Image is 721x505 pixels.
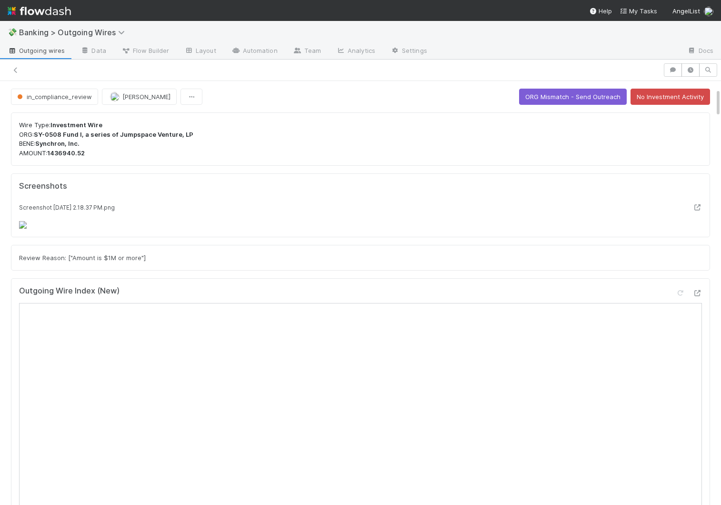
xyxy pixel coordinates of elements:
span: 💸 [8,28,17,36]
span: in_compliance_review [15,93,92,101]
button: ORG Mismatch - Send Outreach [519,89,627,105]
a: Flow Builder [114,44,177,59]
a: Team [285,44,329,59]
a: Docs [680,44,721,59]
img: avatar_5d1523cf-d377-42ee-9d1c-1d238f0f126b.png [110,92,120,101]
a: My Tasks [620,6,657,16]
span: Flow Builder [121,46,169,55]
small: Screenshot [DATE] 2.18.37 PM.png [19,204,115,211]
span: Banking > Outgoing Wires [19,28,130,37]
a: Layout [177,44,224,59]
img: avatar_5d1523cf-d377-42ee-9d1c-1d238f0f126b.png [704,7,713,16]
strong: 1436940.52 [47,149,85,157]
span: [PERSON_NAME] [122,93,170,101]
strong: Synchron, Inc. [35,140,80,147]
span: My Tasks [620,7,657,15]
a: Data [72,44,113,59]
span: Review Reason: ["Amount is $1M or more"] [19,254,146,262]
button: No Investment Activity [631,89,710,105]
h5: Outgoing Wire Index (New) [19,286,120,296]
a: Automation [224,44,285,59]
h5: Screenshots [19,182,67,191]
img: eyJfcmFpbHMiOnsibWVzc2FnZSI6IkJBaHBBeHUzR0E9PSIsImV4cCI6bnVsbCwicHVyIjoiYmxvYl9pZCJ9fQ==--5762742... [19,221,27,229]
strong: Investment Wire [50,121,102,129]
a: Analytics [329,44,383,59]
p: Wire Type: ORG: BENE: AMOUNT: [19,121,702,158]
button: [PERSON_NAME] [102,89,177,105]
span: AngelList [672,7,700,15]
span: Outgoing wires [8,46,65,55]
img: logo-inverted-e16ddd16eac7371096b0.svg [8,3,71,19]
div: Help [589,6,612,16]
strong: SY-0508 Fund I, a series of Jumpspace Venture, LP [34,131,193,138]
button: in_compliance_review [11,89,98,105]
a: Settings [383,44,435,59]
